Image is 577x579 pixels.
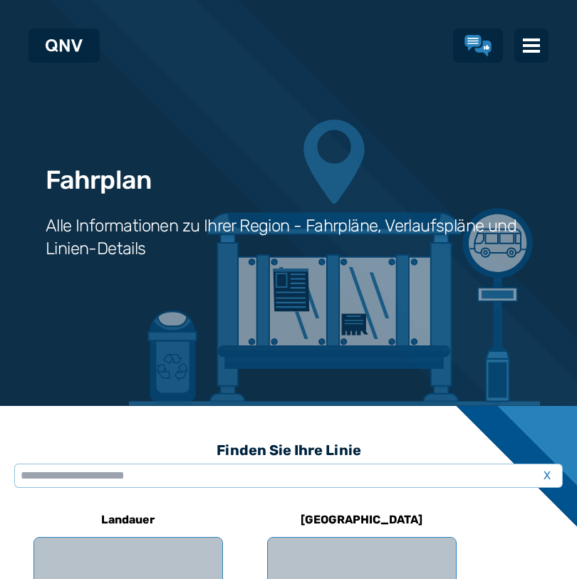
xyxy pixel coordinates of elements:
font: Finden Sie Ihre Linie [217,442,361,459]
font: Landauer [101,513,155,526]
img: QNV-Logo [46,39,83,52]
a: QNV-Logo [46,34,83,57]
font: Alle Informationen zu Ihrer Region - Fahrpläne, Verlaufspläne und Linien-Details [46,216,516,259]
font: X [544,469,551,482]
a: Lob & Kritik [464,35,492,56]
font: Fahrplan [46,165,151,195]
font: [GEOGRAPHIC_DATA] [301,513,422,526]
img: Speisekarte [523,37,540,54]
